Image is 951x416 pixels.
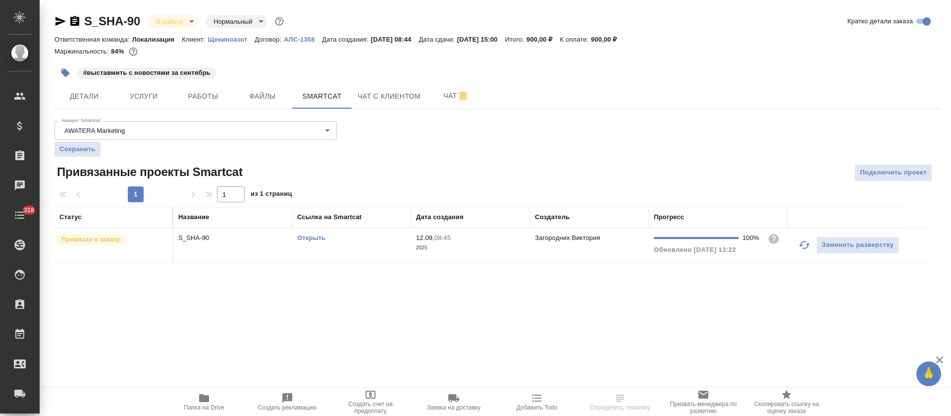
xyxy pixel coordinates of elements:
[178,233,287,243] p: S_SHA-90
[83,68,211,78] p: #выставмить с новостями за сентябрь
[54,164,243,180] span: Привязанные проекты Smartcat
[298,90,346,103] span: Smartcat
[153,17,186,26] button: В работе
[284,36,322,43] p: АЛС-1358
[854,164,932,181] button: Подключить проект
[208,36,255,43] p: Щекиноазот
[916,361,941,386] button: 🙏
[816,237,899,254] button: Заменить разверстку
[654,246,736,253] span: Обновлено [DATE] 13:22
[920,363,937,384] span: 🙏
[111,48,126,55] p: 84%
[284,35,322,43] a: АЛС-1358
[457,90,469,102] svg: Отписаться
[591,36,625,43] p: 900,00 ₽
[535,234,600,241] p: Загородних Виктория
[847,16,913,26] span: Кратко детали заказа
[742,233,760,243] div: 100%
[178,212,209,222] div: Название
[297,212,362,222] div: Ссылка на Smartcat
[416,234,434,241] p: 12.09,
[120,90,167,103] span: Услуги
[76,68,217,76] span: выставмить с новостями за сентябрь
[251,188,292,202] span: из 1 страниц
[416,243,525,253] p: 2025
[358,90,421,103] span: Чат с клиентом
[371,36,419,43] p: [DATE] 08:44
[822,239,894,251] span: Заменить разверстку
[59,144,96,154] span: Сохранить
[535,212,570,222] div: Создатель
[132,36,182,43] p: Локализация
[69,15,81,27] button: Скопировать ссылку
[457,36,505,43] p: [DATE] 15:00
[61,126,128,135] button: AWATERA Marketing
[505,36,526,43] p: Итого:
[239,90,286,103] span: Файлы
[322,36,370,43] p: Дата создания:
[211,17,255,26] button: Нормальный
[148,15,198,28] div: В работе
[527,36,560,43] p: 900,00 ₽
[255,36,284,43] p: Договор:
[54,142,101,157] button: Сохранить
[54,62,76,84] button: Добавить тэг
[54,36,132,43] p: Ответственная команда:
[208,35,255,43] a: Щекиноазот
[273,15,286,28] button: Доп статусы указывают на важность/срочность заказа
[54,15,66,27] button: Скопировать ссылку для ЯМессенджера
[860,167,927,178] span: Подключить проект
[297,234,325,241] a: Открыть
[2,203,37,228] a: 318
[419,36,457,43] p: Дата сдачи:
[61,235,120,244] p: Привязан к заказу
[18,205,40,215] span: 318
[654,212,684,222] div: Прогресс
[206,15,267,28] div: В работе
[179,90,227,103] span: Работы
[416,212,464,222] div: Дата создания
[432,90,480,102] span: Чат
[84,14,140,28] a: S_SHA-90
[60,90,108,103] span: Детали
[792,233,816,257] button: Обновить прогресс
[434,234,451,241] p: 08:45
[182,36,208,43] p: Клиент:
[127,45,140,58] button: 122.00 RUB;
[54,121,337,140] div: AWATERA Marketing
[59,212,82,222] div: Статус
[560,36,591,43] p: К оплате:
[54,48,111,55] p: Маржинальность:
